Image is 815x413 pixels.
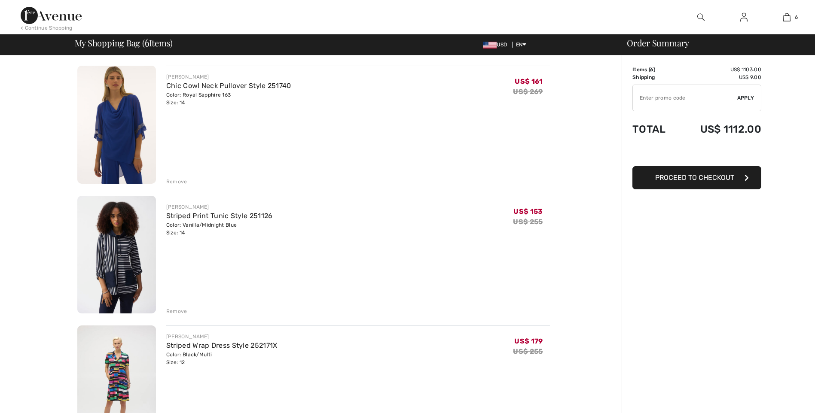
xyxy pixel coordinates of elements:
[513,218,543,226] s: US$ 255
[166,178,187,185] div: Remove
[632,115,678,144] td: Total
[166,351,278,366] div: Color: Black/Multi Size: 12
[166,203,273,211] div: [PERSON_NAME]
[655,173,734,182] span: Proceed to Checkout
[516,42,527,48] span: EN
[632,166,761,189] button: Proceed to Checkout
[795,13,798,21] span: 6
[166,91,291,106] div: Color: Royal Sapphire 163 Size: 14
[697,12,705,22] img: search the website
[783,12,791,22] img: My Bag
[513,347,543,355] s: US$ 255
[166,221,273,237] div: Color: Vanilla/Midnight Blue Size: 14
[737,94,754,102] span: Apply
[632,66,678,73] td: Items ( )
[766,12,808,22] a: 6
[678,73,761,81] td: US$ 9.00
[632,144,761,163] iframe: PayPal
[633,85,737,111] input: Promo code
[514,337,543,345] span: US$ 179
[166,73,291,81] div: [PERSON_NAME]
[733,12,754,23] a: Sign In
[21,24,73,32] div: < Continue Shopping
[166,82,291,90] a: Chic Cowl Neck Pullover Style 251740
[515,77,543,85] span: US$ 161
[166,333,278,340] div: [PERSON_NAME]
[483,42,497,49] img: US Dollar
[77,196,156,314] img: Striped Print Tunic Style 251126
[678,115,761,144] td: US$ 1112.00
[632,73,678,81] td: Shipping
[77,66,156,184] img: Chic Cowl Neck Pullover Style 251740
[617,39,810,47] div: Order Summary
[75,39,173,47] span: My Shopping Bag ( Items)
[166,307,187,315] div: Remove
[166,212,273,220] a: Striped Print Tunic Style 251126
[145,36,149,48] span: 6
[513,207,543,216] span: US$ 153
[513,88,543,96] s: US$ 269
[678,66,761,73] td: US$ 1103.00
[740,12,748,22] img: My Info
[21,7,82,24] img: 1ère Avenue
[483,42,510,48] span: USD
[166,341,278,349] a: Striped Wrap Dress Style 252171X
[650,67,653,73] span: 6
